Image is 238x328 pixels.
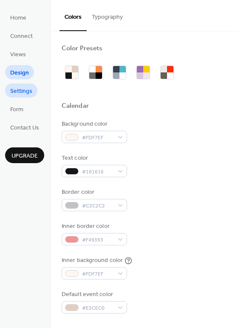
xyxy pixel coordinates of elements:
[5,147,44,163] button: Upgrade
[5,65,34,79] a: Design
[5,102,28,116] a: Form
[82,133,113,142] span: #FDF7EF
[5,29,38,43] a: Connect
[10,50,26,59] span: Views
[5,83,37,98] a: Settings
[62,44,102,53] div: Color Presets
[5,120,44,134] a: Contact Us
[5,10,31,24] a: Home
[10,105,23,114] span: Form
[62,256,123,265] div: Inner background color
[62,154,125,163] div: Text color
[62,102,89,111] div: Calendar
[62,188,125,197] div: Border color
[10,87,32,96] span: Settings
[62,290,125,299] div: Default event color
[10,124,39,132] span: Contact Us
[82,201,113,210] span: #C2C2C2
[82,270,113,279] span: #FDF7EF
[82,304,113,313] span: #E5CEC0
[5,47,31,61] a: Views
[11,152,38,161] span: Upgrade
[82,236,113,245] span: #F49393
[10,32,33,41] span: Connect
[10,69,29,78] span: Design
[82,167,113,176] span: #161616
[62,120,125,129] div: Background color
[62,222,125,231] div: Inner border color
[10,14,26,23] span: Home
